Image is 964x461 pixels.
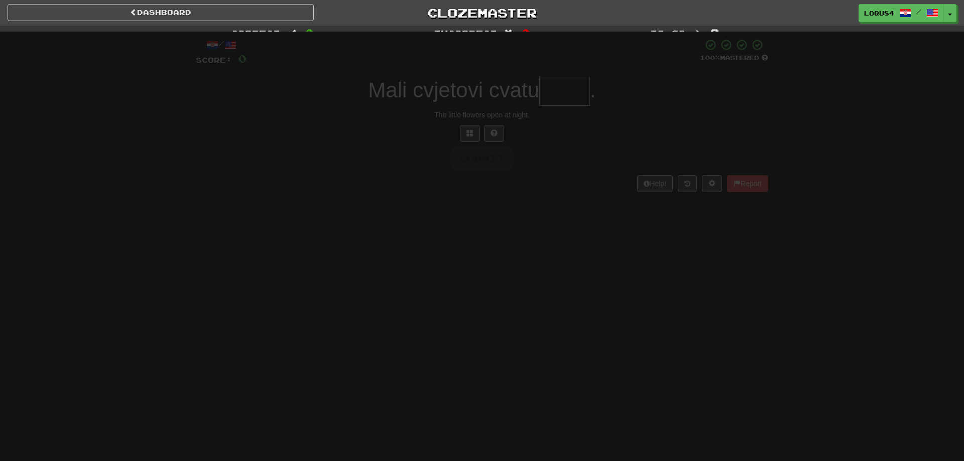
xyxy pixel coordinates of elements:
span: . [590,78,596,102]
span: 2 [710,27,719,39]
button: Submit [451,147,513,170]
a: Dashboard [8,4,314,21]
button: Report [727,175,768,192]
span: : [504,29,515,38]
span: To go [650,28,685,38]
a: Clozemaster [329,4,635,22]
span: 0 [238,52,247,65]
span: 0 [522,27,530,39]
span: Correct [231,28,280,38]
button: Single letter hint - you only get 1 per sentence and score half the points! alt+h [484,125,504,142]
div: / [196,39,247,51]
span: loqu84 [864,9,894,18]
a: loqu84 / [859,4,944,22]
div: Mastered [700,54,768,63]
span: 100 % [700,54,720,62]
span: Score: [196,56,232,64]
span: Mali cvjetovi cvatu [368,78,539,102]
button: Round history (alt+y) [678,175,697,192]
button: Help! [637,175,673,192]
span: : [287,29,298,38]
span: / [916,8,921,15]
span: 0 [305,27,314,39]
button: Switch sentence to multiple choice alt+p [460,125,480,142]
span: : [692,29,703,38]
span: Incorrect [434,28,497,38]
div: The little flowers open at night. [196,110,768,120]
